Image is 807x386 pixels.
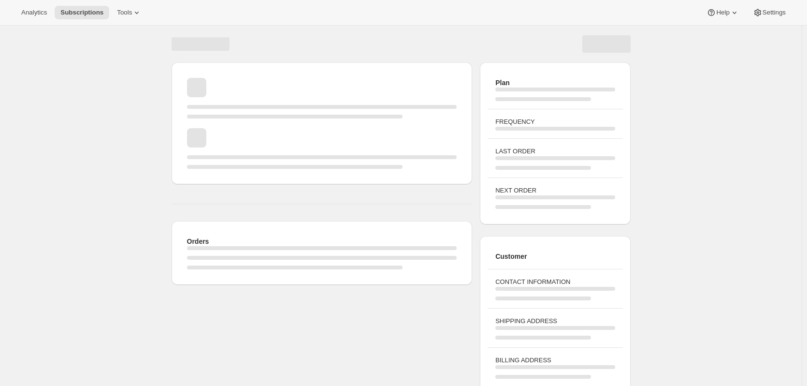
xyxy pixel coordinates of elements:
[495,277,615,287] h3: CONTACT INFORMATION
[111,6,147,19] button: Tools
[716,9,729,16] span: Help
[495,316,615,326] h3: SHIPPING ADDRESS
[55,6,109,19] button: Subscriptions
[701,6,745,19] button: Help
[187,237,457,246] h2: Orders
[495,78,615,88] h2: Plan
[763,9,786,16] span: Settings
[495,117,615,127] h3: FREQUENCY
[495,186,615,195] h3: NEXT ORDER
[495,147,615,156] h3: LAST ORDER
[15,6,53,19] button: Analytics
[60,9,103,16] span: Subscriptions
[495,252,615,261] h2: Customer
[747,6,792,19] button: Settings
[117,9,132,16] span: Tools
[495,356,615,365] h3: BILLING ADDRESS
[21,9,47,16] span: Analytics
